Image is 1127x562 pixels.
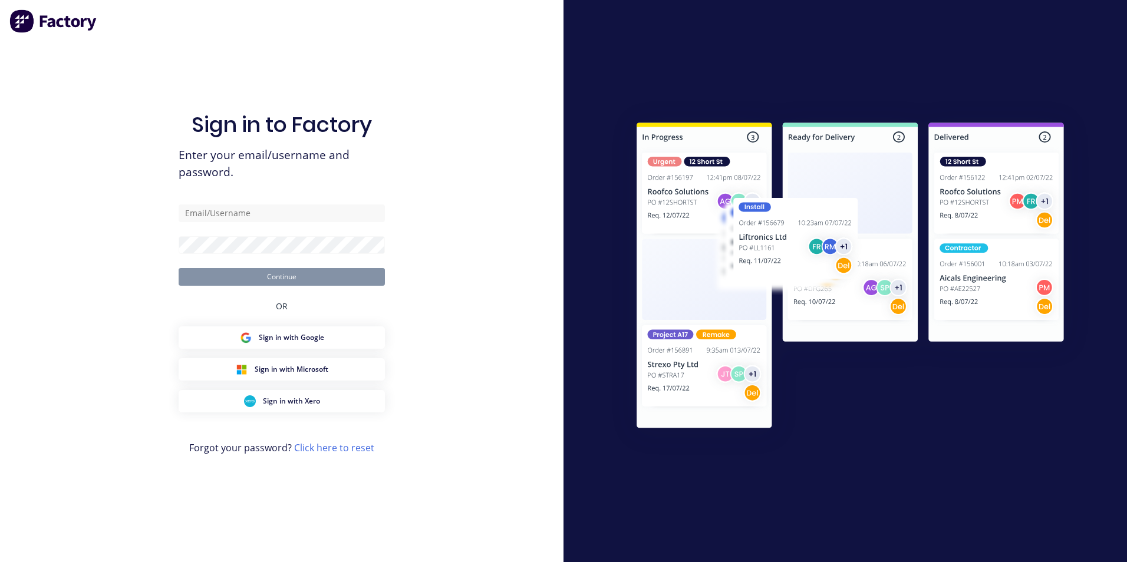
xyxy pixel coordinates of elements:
img: Factory [9,9,98,33]
a: Click here to reset [294,441,374,454]
div: OR [276,286,288,326]
button: Google Sign inSign in with Google [179,326,385,349]
button: Xero Sign inSign in with Xero [179,390,385,412]
span: Sign in with Microsoft [255,364,328,375]
img: Xero Sign in [244,395,256,407]
img: Sign in [611,99,1090,456]
img: Google Sign in [240,332,252,343]
span: Enter your email/username and password. [179,147,385,181]
img: Microsoft Sign in [236,363,248,375]
input: Email/Username [179,204,385,222]
button: Continue [179,268,385,286]
span: Sign in with Google [259,332,324,343]
span: Forgot your password? [189,441,374,455]
span: Sign in with Xero [263,396,320,406]
h1: Sign in to Factory [192,112,372,137]
button: Microsoft Sign inSign in with Microsoft [179,358,385,381]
